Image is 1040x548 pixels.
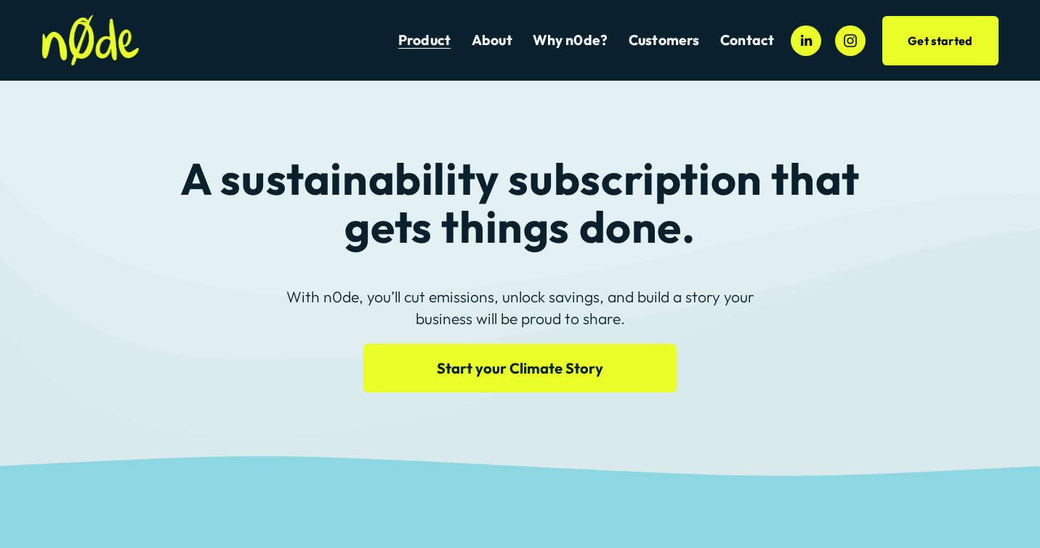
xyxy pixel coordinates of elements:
[720,31,774,50] a: Contact
[835,25,866,56] a: Instagram
[629,32,700,49] span: Customers
[791,25,821,56] a: LinkedIn
[162,155,878,249] h2: A sustainability subscription that gets things done.
[283,286,757,329] p: With n0de, you’ll cut emissions, unlock savings, and build a story your business will be proud to...
[41,15,139,66] img: n0de
[363,344,677,393] a: Start your Climate Story
[882,16,999,65] a: Get started
[629,31,700,50] a: folder dropdown
[472,31,512,50] a: About
[398,31,451,50] a: Product
[533,31,608,50] a: Why n0de?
